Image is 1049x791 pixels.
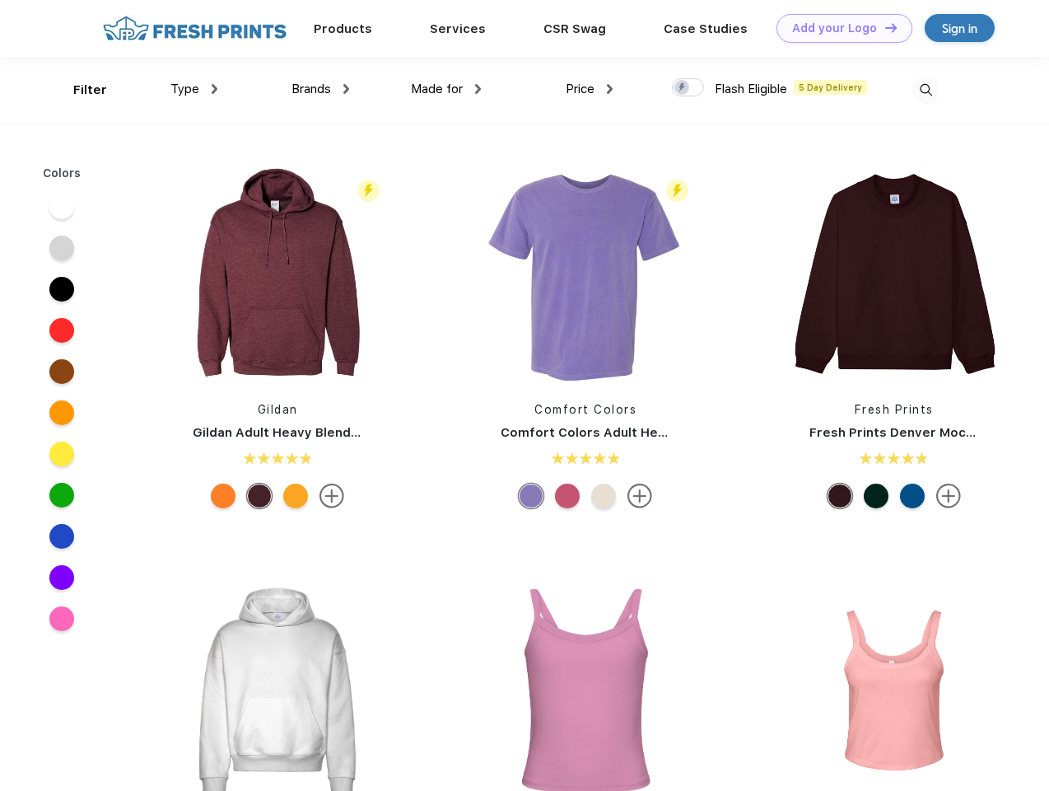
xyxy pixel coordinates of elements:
img: desktop_search.svg [912,77,939,104]
img: flash_active_toggle.svg [357,180,380,202]
span: Price [566,82,594,96]
a: Gildan Adult Heavy Blend 8 Oz. 50/50 Hooded Sweatshirt [193,425,552,440]
a: Products [314,21,372,36]
img: func=resize&h=266 [785,166,1004,385]
div: Forest Green [864,484,888,508]
div: Colors [30,165,94,182]
img: flash_active_toggle.svg [666,180,688,202]
span: Made for [411,82,463,96]
div: Sign in [942,19,977,38]
a: Comfort Colors Adult Heavyweight T-Shirt [501,425,770,440]
img: dropdown.png [607,84,613,94]
span: 5 Day Delivery [794,80,867,95]
div: Gold [283,484,308,508]
img: func=resize&h=266 [168,166,387,385]
div: Burgundy [828,484,852,508]
div: Crunchberry [555,484,580,508]
a: Gildan [258,403,298,416]
a: Fresh Prints [855,403,934,416]
img: dropdown.png [343,84,349,94]
img: func=resize&h=266 [476,166,695,385]
div: Filter [73,81,107,100]
div: Add your Logo [792,21,877,35]
span: Flash Eligible [715,82,787,96]
div: Ht Sp Drk Maroon [247,484,272,508]
img: dropdown.png [212,84,217,94]
img: fo%20logo%202.webp [98,14,291,43]
img: more.svg [936,484,961,508]
img: dropdown.png [475,84,481,94]
span: Type [170,82,199,96]
img: more.svg [319,484,344,508]
img: DT [885,23,897,32]
div: Ivory [591,484,616,508]
div: Violet [519,484,543,508]
img: more.svg [627,484,652,508]
div: S Orange [211,484,235,508]
a: Sign in [925,14,995,42]
div: Royal Blue [900,484,925,508]
span: Brands [291,82,331,96]
a: Comfort Colors [534,403,636,416]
